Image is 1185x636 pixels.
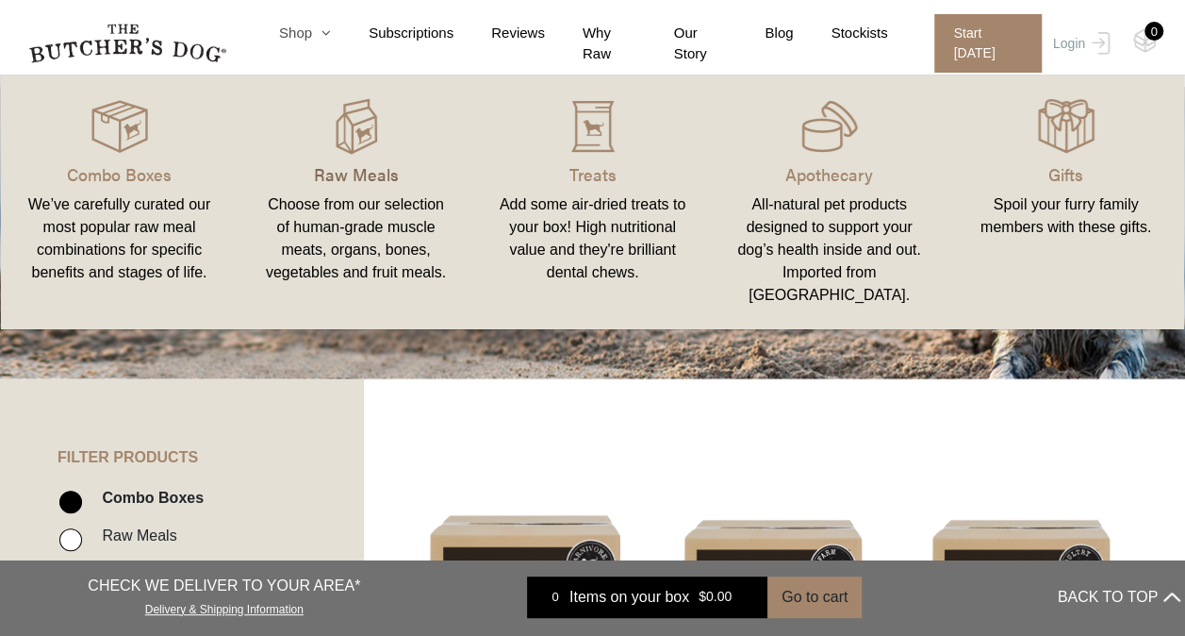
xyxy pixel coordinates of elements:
[541,588,569,607] div: 0
[947,94,1184,310] a: Gifts Spoil your furry family members with these gifts.
[497,161,688,187] p: Treats
[733,193,925,307] div: All-natural pet products designed to support your dog’s health inside and out. Imported from [GEO...
[915,14,1047,73] a: Start [DATE]
[238,94,474,310] a: Raw Meals Choose from our selection of human-grade muscle meats, organs, bones, vegetables and fr...
[260,193,452,284] div: Choose from our selection of human-grade muscle meats, organs, bones, vegetables and fruit meals.
[453,23,545,44] a: Reviews
[24,193,215,284] div: We’ve carefully curated our most popular raw meal combinations for specific benefits and stages o...
[331,23,453,44] a: Subscriptions
[793,23,887,44] a: Stockists
[474,94,711,310] a: Treats Add some air-dried treats to your box! High nutritional value and they're brilliant dental...
[1058,575,1180,620] button: BACK TO TOP
[1133,28,1157,53] img: TBD_Cart-Empty.png
[569,586,689,609] span: Items on your box
[24,161,215,187] p: Combo Boxes
[767,577,862,618] button: Go to cart
[636,23,728,65] a: Our Story
[241,23,331,44] a: Shop
[727,23,793,44] a: Blog
[527,577,767,618] a: 0 Items on your box $0.00
[88,575,360,597] p: CHECK WE DELIVER TO YOUR AREA*
[711,94,947,310] a: Apothecary All-natural pet products designed to support your dog’s health inside and out. Importe...
[497,193,688,284] div: Add some air-dried treats to your box! High nutritional value and they're brilliant dental chews.
[92,485,204,510] label: Combo Boxes
[260,161,452,187] p: Raw Meals
[92,523,176,548] label: Raw Meals
[1,94,238,310] a: Combo Boxes We’ve carefully curated our most popular raw meal combinations for specific benefits ...
[699,590,732,605] bdi: 0.00
[1048,14,1110,73] a: Login
[733,161,925,187] p: Apothecary
[970,193,1161,239] div: Spoil your furry family members with these gifts.
[934,14,1041,73] span: Start [DATE]
[545,23,636,65] a: Why Raw
[1144,22,1163,41] div: 0
[145,598,304,616] a: Delivery & Shipping Information
[970,161,1161,187] p: Gifts
[699,590,706,605] span: $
